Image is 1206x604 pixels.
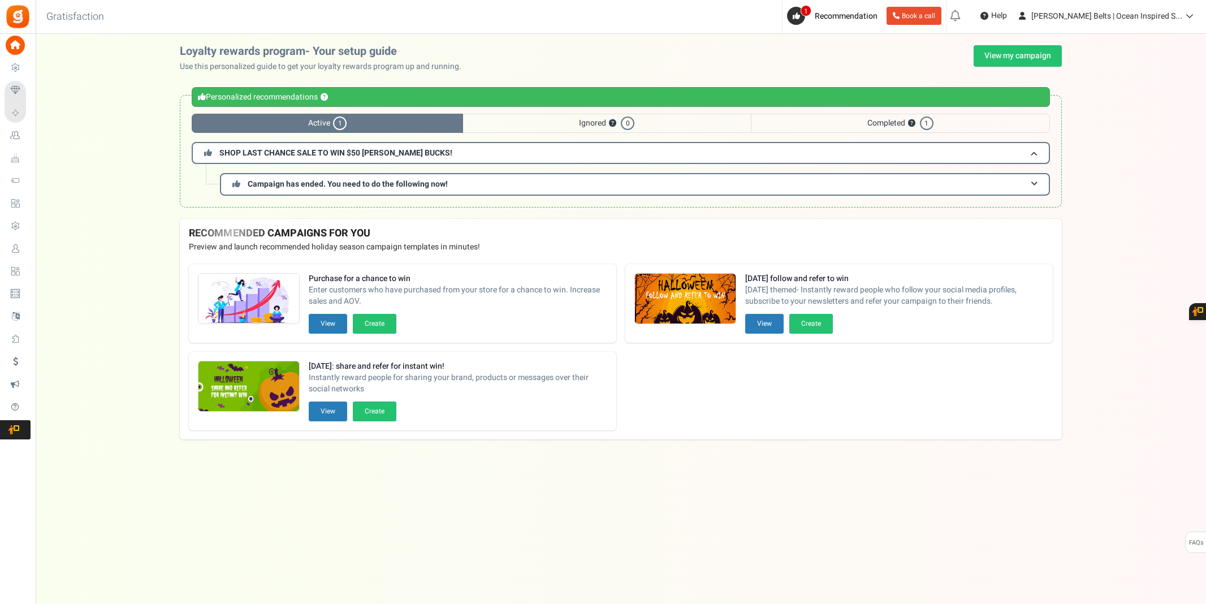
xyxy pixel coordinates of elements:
[309,284,607,307] span: Enter customers who have purchased from your store for a chance to win. Increase sales and AOV.
[309,402,347,421] button: View
[321,94,328,101] button: ?
[789,314,833,334] button: Create
[974,45,1062,67] a: View my campaign
[189,241,1053,253] p: Preview and launch recommended holiday season campaign templates in minutes!
[34,6,116,28] h3: Gratisfaction
[1188,532,1204,554] span: FAQs
[248,178,448,190] span: Campaign has ended. You need to do the following now!
[745,284,1044,307] span: [DATE] themed- Instantly reward people who follow your social media profiles, subscribe to your n...
[801,5,811,16] span: 1
[198,361,299,412] img: Recommended Campaigns
[219,147,452,159] span: SHOP LAST CHANCE SALE TO WIN $50 [PERSON_NAME] BUCKS!
[198,274,299,325] img: Recommended Campaigns
[309,372,607,395] span: Instantly reward people for sharing your brand, products or messages over their social networks
[192,114,463,133] span: Active
[192,87,1050,107] div: Personalized recommendations
[908,120,915,127] button: ?
[5,4,31,29] img: Gratisfaction
[353,402,396,421] button: Create
[621,117,634,130] span: 0
[309,361,607,372] strong: [DATE]: share and refer for instant win!
[635,274,736,325] img: Recommended Campaigns
[309,314,347,334] button: View
[815,10,878,22] span: Recommendation
[920,117,933,130] span: 1
[787,7,882,25] a: 1 Recommendation
[309,273,607,284] strong: Purchase for a chance to win
[1031,10,1182,22] span: [PERSON_NAME] Belts | Ocean Inspired S...
[180,45,470,58] h2: Loyalty rewards program- Your setup guide
[976,7,1012,25] a: Help
[609,120,616,127] button: ?
[887,7,941,25] a: Book a call
[745,273,1044,284] strong: [DATE] follow and refer to win
[463,114,750,133] span: Ignored
[333,117,347,130] span: 1
[189,228,1053,239] h4: RECOMMENDED CAMPAIGNS FOR YOU
[353,314,396,334] button: Create
[751,114,1050,133] span: Completed
[745,314,784,334] button: View
[180,61,470,72] p: Use this personalized guide to get your loyalty rewards program up and running.
[988,10,1007,21] span: Help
